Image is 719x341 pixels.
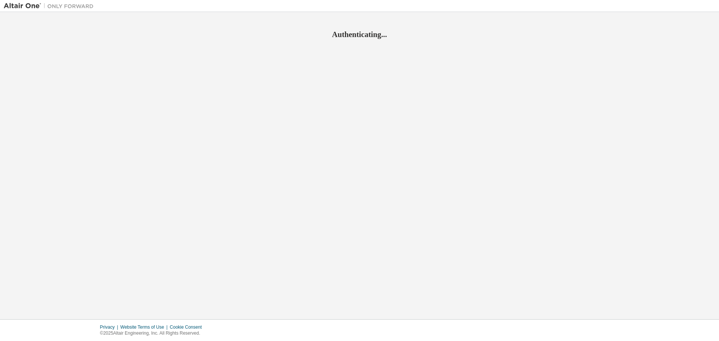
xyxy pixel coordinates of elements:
div: Privacy [100,324,120,330]
p: © 2025 Altair Engineering, Inc. All Rights Reserved. [100,330,206,337]
div: Cookie Consent [170,324,206,330]
h2: Authenticating... [4,30,715,39]
div: Website Terms of Use [120,324,170,330]
img: Altair One [4,2,97,10]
